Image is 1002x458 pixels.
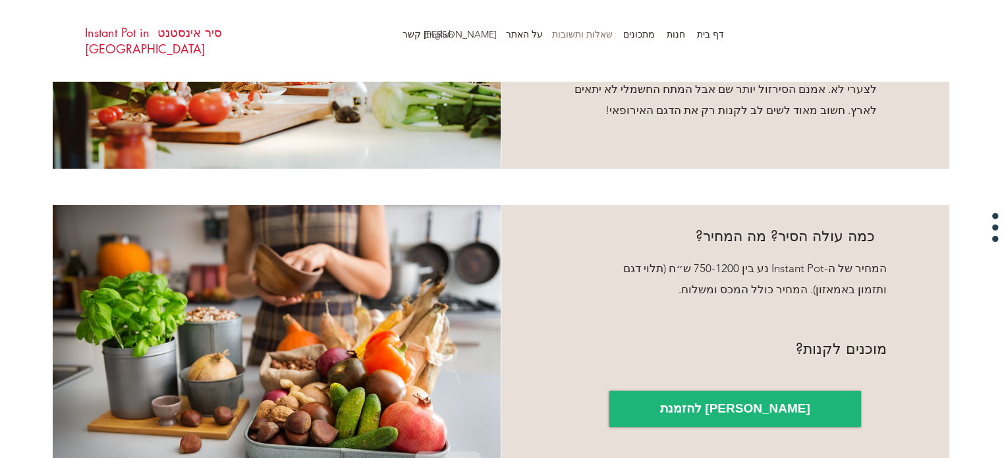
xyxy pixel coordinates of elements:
nav: אתר [388,24,731,44]
p: שאלות ותשובות [545,24,619,44]
a: סיר אינסטנט Instant Pot in [GEOGRAPHIC_DATA] [85,24,222,57]
a: חנות [661,24,692,44]
a: דף בית [692,24,731,44]
span: זול יותר שם אבל המתח החשמלי לא יתאים לארץ. חשוב מאוד לשים לב לקנות רק את הדגם האירופאי! [574,82,877,117]
p: חנות [660,24,692,44]
a: English [418,24,460,44]
span: לצערי לא. אמנם הסיר [772,82,877,96]
p: על האתר [499,24,549,44]
p: דף בית [690,24,731,44]
p: מתכונים [617,24,661,44]
a: להזמנת סיר אינסטנט [609,391,861,427]
span: כמה עולה הסיר? מה המחיר? [696,227,875,245]
p: [PERSON_NAME] קשר [396,24,503,44]
span: המחיר של ה-Instant Pot נע בין 750-1200 ש״ח (תלוי דגם ותזמון באמאזון). המחיר כולל המכס ומשלוח. [623,262,887,296]
a: מתכונים [619,24,661,44]
span: מוכנים לקנות? [796,339,887,358]
a: שאלות ותשובות [549,24,619,44]
a: [PERSON_NAME] קשר [460,24,503,44]
span: להזמנת [PERSON_NAME] [660,400,810,418]
a: על האתר [503,24,549,44]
